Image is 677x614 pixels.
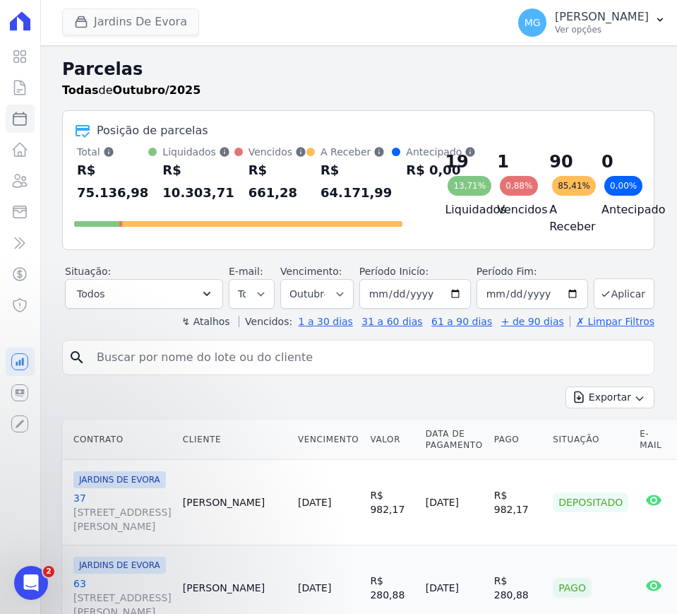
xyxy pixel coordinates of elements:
[500,176,538,196] div: 0,88%
[177,420,292,460] th: Cliente
[489,460,547,545] td: R$ 982,17
[65,266,111,277] label: Situação:
[497,150,527,173] div: 1
[634,420,673,460] th: E-mail
[420,420,489,460] th: Data de Pagamento
[181,316,229,327] label: ↯ Atalhos
[113,83,201,97] strong: Outubro/2025
[292,420,364,460] th: Vencimento
[299,316,353,327] a: 1 a 30 dias
[62,57,654,82] h2: Parcelas
[477,264,588,279] label: Período Fim:
[604,176,642,196] div: 0,00%
[239,316,292,327] label: Vencidos:
[62,420,177,460] th: Contrato
[507,3,677,42] button: MG [PERSON_NAME] Ver opções
[65,279,223,309] button: Todos
[445,150,474,173] div: 19
[448,176,491,196] div: 13,71%
[406,145,476,159] div: Antecipado
[77,159,148,204] div: R$ 75.136,98
[555,10,649,24] p: [PERSON_NAME]
[361,316,422,327] a: 31 a 60 dias
[601,201,631,218] h4: Antecipado
[445,201,474,218] h4: Liquidados
[525,18,541,28] span: MG
[364,420,419,460] th: Valor
[359,266,429,277] label: Período Inicío:
[501,316,564,327] a: + de 90 dias
[594,278,654,309] button: Aplicar
[68,349,85,366] i: search
[497,201,527,218] h4: Vencidos
[77,285,104,302] span: Todos
[248,145,306,159] div: Vencidos
[62,8,199,35] button: Jardins De Evora
[62,82,200,99] p: de
[420,460,489,545] td: [DATE]
[552,176,596,196] div: 85,41%
[97,122,208,139] div: Posição de parcelas
[298,497,331,508] a: [DATE]
[88,343,648,372] input: Buscar por nome do lote ou do cliente
[553,492,628,512] div: Depositado
[549,150,579,173] div: 90
[553,578,592,598] div: Pago
[77,145,148,159] div: Total
[565,386,654,408] button: Exportar
[489,420,547,460] th: Pago
[431,316,492,327] a: 61 a 90 dias
[320,145,392,159] div: A Receber
[14,566,48,600] iframe: Intercom live chat
[62,83,99,97] strong: Todas
[43,566,54,577] span: 2
[177,460,292,545] td: [PERSON_NAME]
[570,316,654,327] a: ✗ Limpar Filtros
[73,557,166,574] span: JARDINS DE EVORA
[547,420,634,460] th: Situação
[248,159,306,204] div: R$ 661,28
[601,150,631,173] div: 0
[162,159,234,204] div: R$ 10.303,71
[73,505,172,533] span: [STREET_ADDRESS][PERSON_NAME]
[406,159,476,182] div: R$ 0,00
[73,491,172,533] a: 37[STREET_ADDRESS][PERSON_NAME]
[280,266,342,277] label: Vencimento:
[73,471,166,488] span: JARDINS DE EVORA
[162,145,234,159] div: Liquidados
[364,460,419,545] td: R$ 982,17
[229,266,263,277] label: E-mail:
[549,201,579,235] h4: A Receber
[555,24,649,35] p: Ver opções
[320,159,392,204] div: R$ 64.171,99
[298,582,331,594] a: [DATE]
